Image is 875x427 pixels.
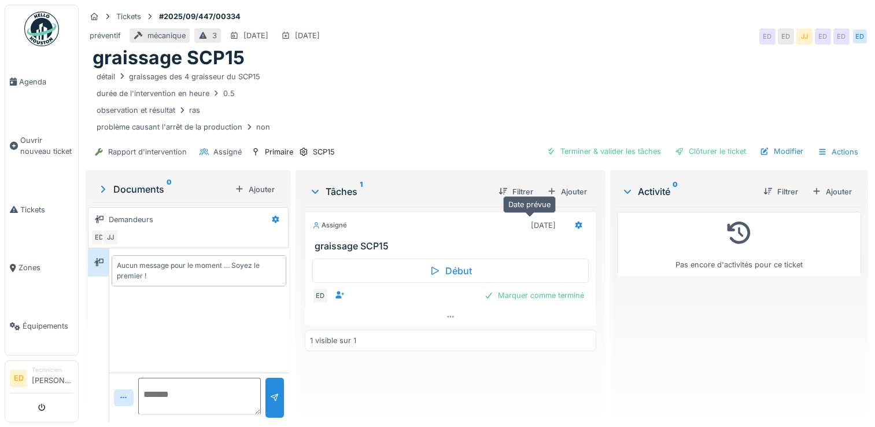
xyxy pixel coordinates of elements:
div: Primaire [265,146,293,157]
a: Tickets [5,181,78,239]
div: 1 visible sur 1 [310,335,356,346]
div: Filtrer [759,184,803,200]
div: [DATE] [295,30,320,41]
div: SCP15 [313,146,335,157]
div: Technicien [32,366,73,374]
div: Actions [813,143,863,160]
div: problème causant l'arrêt de la production non [97,122,270,132]
div: Début [312,259,589,283]
strong: #2025/09/447/00334 [154,11,245,22]
div: JJ [796,28,813,45]
div: ED [815,28,831,45]
div: Tâches [309,185,489,198]
a: Équipements [5,297,78,355]
div: ED [833,28,850,45]
div: Tickets [116,11,141,22]
div: préventif [90,30,121,41]
sup: 0 [673,185,678,198]
span: Zones [19,262,73,273]
li: ED [10,370,27,387]
div: Documents [97,182,230,196]
span: Agenda [19,76,73,87]
div: Ajouter [542,184,592,200]
div: ED [312,288,328,304]
div: Assigné [312,220,347,230]
div: Activité [622,185,754,198]
a: Agenda [5,53,78,111]
div: ED [759,28,776,45]
span: Équipements [23,321,73,332]
span: Ouvrir nouveau ticket [20,135,73,157]
div: Ajouter [807,184,856,200]
div: [DATE] [531,220,556,231]
img: Badge_color-CXgf-gQk.svg [24,12,59,46]
span: Tickets [20,204,73,215]
div: Terminer & valider les tâches [542,143,666,159]
h1: graissage SCP15 [93,47,245,69]
sup: 0 [167,182,172,196]
a: Zones [5,239,78,297]
div: Ajouter [230,182,279,197]
div: ED [91,229,107,245]
div: détail graissages des 4 graisseur du SCP15 [97,71,260,82]
h3: graissage SCP15 [315,241,591,252]
div: Aucun message pour le moment … Soyez le premier ! [117,260,281,281]
div: Assigné [213,146,242,157]
a: ED Technicien[PERSON_NAME] [10,366,73,393]
div: Clôturer le ticket [670,143,751,159]
div: Marquer comme terminé [479,288,589,303]
div: Demandeurs [109,214,153,225]
div: [DATE] [243,30,268,41]
div: JJ [102,229,119,245]
div: Rapport d'intervention [108,146,187,157]
sup: 1 [360,185,363,198]
div: durée de l'intervention en heure 0.5 [97,88,235,99]
div: observation et résultat ras [97,105,200,116]
div: Pas encore d'activités pour ce ticket [625,217,854,271]
div: Modifier [755,143,808,159]
li: [PERSON_NAME] [32,366,73,391]
div: ED [778,28,794,45]
div: Filtrer [494,184,538,200]
div: mécanique [147,30,186,41]
div: 3 [212,30,217,41]
a: Ouvrir nouveau ticket [5,111,78,181]
div: ED [852,28,868,45]
div: Date prévue [503,196,556,213]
